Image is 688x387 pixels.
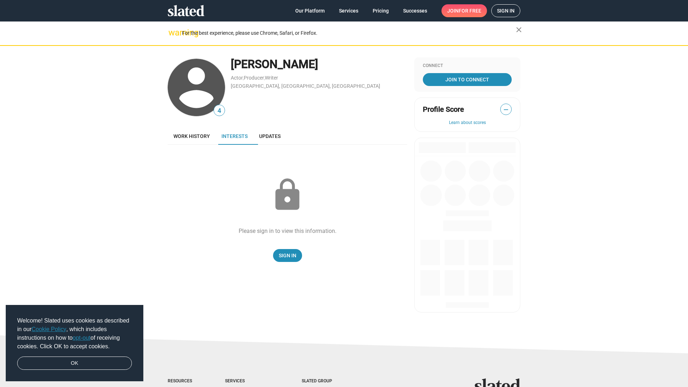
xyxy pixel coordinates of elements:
a: Join To Connect [423,73,512,86]
a: Actor [231,75,243,81]
a: Updates [253,128,286,145]
span: Profile Score [423,105,464,114]
a: [GEOGRAPHIC_DATA], [GEOGRAPHIC_DATA], [GEOGRAPHIC_DATA] [231,83,380,89]
span: for free [459,4,481,17]
div: Slated Group [302,378,350,384]
a: Sign in [491,4,520,17]
span: , [243,76,244,80]
mat-icon: lock [269,177,305,213]
span: Welcome! Slated uses cookies as described in our , which includes instructions on how to of recei... [17,316,132,351]
mat-icon: warning [168,28,177,37]
span: Work history [173,133,210,139]
a: opt-out [73,335,91,341]
div: Resources [168,378,196,384]
a: Writer [265,75,278,81]
div: [PERSON_NAME] [231,57,407,72]
span: Join To Connect [424,73,510,86]
a: dismiss cookie message [17,357,132,370]
a: Joinfor free [441,4,487,17]
span: Our Platform [295,4,325,17]
a: Pricing [367,4,395,17]
div: Please sign in to view this information. [239,227,336,235]
div: For the best experience, please use Chrome, Safari, or Firefox. [182,28,516,38]
span: Join [447,4,481,17]
div: Services [225,378,273,384]
div: cookieconsent [6,305,143,382]
a: Cookie Policy [32,326,66,332]
span: Interests [221,133,248,139]
span: 4 [214,106,225,116]
a: Interests [216,128,253,145]
a: Producer [244,75,264,81]
span: Pricing [373,4,389,17]
span: , [264,76,265,80]
a: Successes [397,4,433,17]
span: Successes [403,4,427,17]
a: Our Platform [290,4,330,17]
mat-icon: close [515,25,523,34]
span: Services [339,4,358,17]
span: — [501,105,511,114]
a: Sign In [273,249,302,262]
div: Connect [423,63,512,69]
span: Sign in [497,5,515,17]
span: Updates [259,133,281,139]
button: Learn about scores [423,120,512,126]
a: Services [333,4,364,17]
span: Sign In [279,249,296,262]
a: Work history [168,128,216,145]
